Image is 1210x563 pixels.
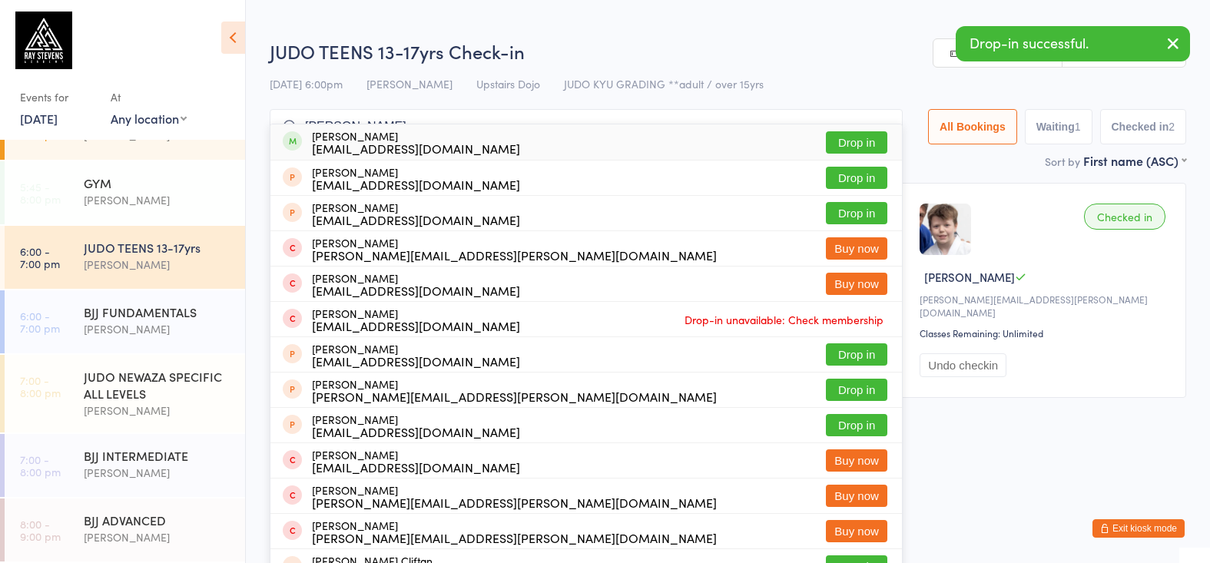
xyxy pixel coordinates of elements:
div: First name (ASC) [1083,152,1186,169]
span: JUDO KYU GRADING **adult / over 15yrs [564,76,764,91]
span: [PERSON_NAME] [366,76,453,91]
button: Waiting1 [1025,109,1092,144]
span: [PERSON_NAME] [924,269,1015,285]
div: At [111,84,187,110]
div: BJJ INTERMEDIATE [84,447,232,464]
div: [EMAIL_ADDRESS][DOMAIN_NAME] [312,284,520,296]
input: Search [270,109,903,144]
div: [PERSON_NAME] [312,201,520,226]
div: [PERSON_NAME][EMAIL_ADDRESS][PERSON_NAME][DOMAIN_NAME] [312,390,717,402]
time: 7:00 - 8:00 pm [20,453,61,478]
button: Buy now [826,485,887,507]
div: Any location [111,110,187,127]
span: Upstairs Dojo [476,76,540,91]
button: Buy now [826,520,887,542]
div: Drop-in successful. [956,26,1190,61]
div: 1 [1075,121,1081,133]
div: [PERSON_NAME][EMAIL_ADDRESS][PERSON_NAME][DOMAIN_NAME] [312,532,717,544]
div: [PERSON_NAME] [312,272,520,296]
div: [PERSON_NAME] [312,166,520,190]
time: 5:15 - 6:00 pm [20,116,61,141]
time: 5:45 - 8:00 pm [20,180,61,205]
img: Ray Stevens Academy (Martial Sports Management Ltd T/A Ray Stevens Academy) [15,12,72,69]
div: [PERSON_NAME] [312,343,520,367]
button: Buy now [826,449,887,472]
div: [PERSON_NAME][EMAIL_ADDRESS][PERSON_NAME][DOMAIN_NAME] [312,496,717,508]
div: JUDO TEENS 13-17yrs [84,239,232,256]
time: 7:00 - 8:00 pm [20,374,61,399]
label: Sort by [1045,154,1080,169]
div: [PERSON_NAME][EMAIL_ADDRESS][PERSON_NAME][DOMAIN_NAME] [312,249,717,261]
button: Drop in [826,202,887,224]
div: [PERSON_NAME][EMAIL_ADDRESS][PERSON_NAME][DOMAIN_NAME] [920,293,1170,319]
div: [EMAIL_ADDRESS][DOMAIN_NAME] [312,142,520,154]
div: [EMAIL_ADDRESS][DOMAIN_NAME] [312,178,520,190]
a: 5:45 -8:00 pmGYM[PERSON_NAME] [5,161,245,224]
div: JUDO NEWAZA SPECIFIC ALL LEVELS [84,368,232,402]
div: [PERSON_NAME] [312,130,520,154]
div: [PERSON_NAME] [84,402,232,419]
span: Drop-in unavailable: Check membership [681,308,887,331]
div: [PERSON_NAME] [312,484,717,508]
button: Buy now [826,273,887,295]
button: Drop in [826,131,887,154]
div: [PERSON_NAME] [84,320,232,338]
time: 8:00 - 9:00 pm [20,518,61,542]
button: Drop in [826,343,887,366]
div: [PERSON_NAME] [84,256,232,273]
div: [EMAIL_ADDRESS][DOMAIN_NAME] [312,320,520,332]
div: [EMAIL_ADDRESS][DOMAIN_NAME] [312,355,520,367]
button: Exit kiosk mode [1092,519,1185,538]
div: 2 [1169,121,1175,133]
time: 6:00 - 7:00 pm [20,245,60,270]
a: 8:00 -9:00 pmBJJ ADVANCED[PERSON_NAME] [5,498,245,561]
h2: JUDO TEENS 13-17yrs Check-in [270,38,1186,64]
button: Checked in2 [1100,109,1187,144]
div: [EMAIL_ADDRESS][DOMAIN_NAME] [312,214,520,226]
div: [PERSON_NAME] [312,519,717,544]
button: Drop in [826,414,887,436]
div: [PERSON_NAME] [84,464,232,482]
div: [PERSON_NAME] [312,413,520,438]
div: BJJ FUNDAMENTALS [84,303,232,320]
button: Buy now [826,237,887,260]
button: Drop in [826,167,887,189]
div: BJJ ADVANCED [84,512,232,528]
button: All Bookings [928,109,1017,144]
a: 6:00 -7:00 pmBJJ FUNDAMENTALS[PERSON_NAME] [5,290,245,353]
div: Events for [20,84,95,110]
div: [PERSON_NAME] [84,528,232,546]
time: 6:00 - 7:00 pm [20,310,60,334]
div: GYM [84,174,232,191]
img: image1713173414.png [920,204,971,255]
a: 7:00 -8:00 pmJUDO NEWAZA SPECIFIC ALL LEVELS[PERSON_NAME] [5,355,245,432]
span: [DATE] 6:00pm [270,76,343,91]
div: [PERSON_NAME] [84,191,232,209]
div: [EMAIL_ADDRESS][DOMAIN_NAME] [312,426,520,438]
a: 7:00 -8:00 pmBJJ INTERMEDIATE[PERSON_NAME] [5,434,245,497]
div: [PERSON_NAME] [312,307,520,332]
button: Drop in [826,379,887,401]
button: Undo checkin [920,353,1006,377]
a: 6:00 -7:00 pmJUDO TEENS 13-17yrs[PERSON_NAME] [5,226,245,289]
div: [EMAIL_ADDRESS][DOMAIN_NAME] [312,461,520,473]
a: [DATE] [20,110,58,127]
div: Classes Remaining: Unlimited [920,326,1170,339]
div: [PERSON_NAME] [312,449,520,473]
div: [PERSON_NAME] [312,378,717,402]
div: Checked in [1084,204,1165,230]
div: [PERSON_NAME] [312,237,717,261]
